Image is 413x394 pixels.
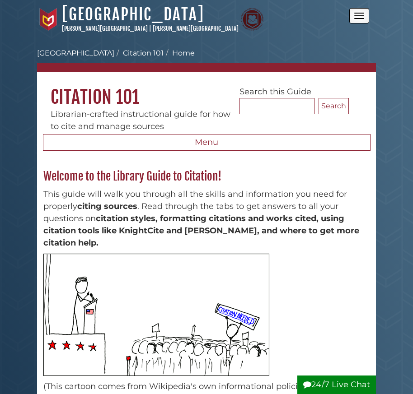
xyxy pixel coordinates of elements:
h2: Welcome to the Library Guide to Citation! [39,169,375,184]
button: Open the menu [349,8,369,23]
strong: citation styles, formatting citations and works cited, using citation tools like KnightCite and [... [43,213,359,248]
img: Calvin University [37,8,60,31]
nav: breadcrumb [37,48,376,72]
img: Calvin Theological Seminary [241,8,263,31]
span: This guide will walk you through all the skills and information you need for properly . Read thro... [43,189,359,248]
img: Stick figure cartoon of politician speaking to crowd, person holding sign that reads "citation ne... [43,254,269,376]
h1: Citation 101 [37,72,376,108]
button: Menu [43,134,371,151]
button: 24/7 Live Chat [297,375,376,394]
button: Search [319,98,349,114]
strong: citing sources [77,201,137,211]
a: [PERSON_NAME][GEOGRAPHIC_DATA] [62,25,148,32]
span: | [149,25,151,32]
a: [PERSON_NAME][GEOGRAPHIC_DATA] [153,25,239,32]
a: Citation 101 [123,49,164,57]
span: Librarian-crafted instructional guide for how to cite and manage sources [51,109,230,131]
a: [GEOGRAPHIC_DATA] [62,5,204,24]
a: [GEOGRAPHIC_DATA] [37,49,114,57]
li: Home [164,48,195,59]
